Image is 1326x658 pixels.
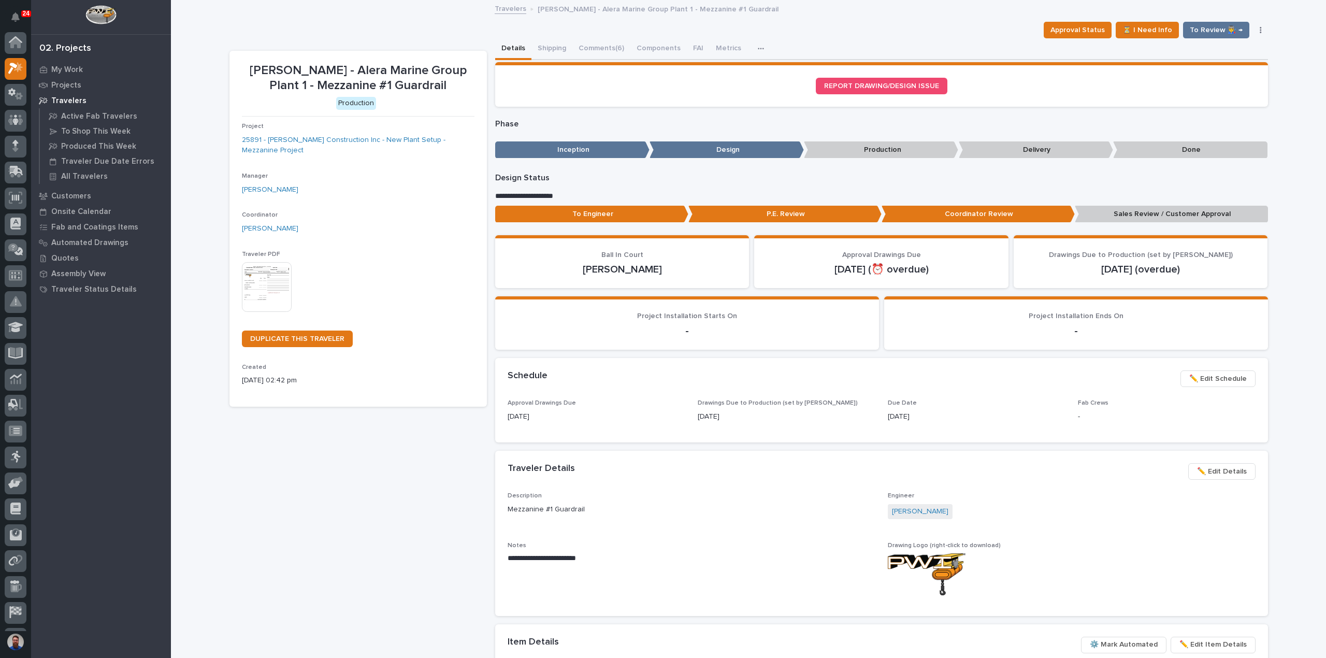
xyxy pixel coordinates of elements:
[5,631,26,653] button: users-avatar
[40,139,171,153] a: Produced This Week
[495,2,526,14] a: Travelers
[698,411,875,422] p: [DATE]
[508,463,575,475] h2: Traveler Details
[601,251,643,259] span: Ball In Court
[508,637,559,648] h2: Item Details
[650,141,804,159] p: Design
[40,154,171,168] a: Traveler Due Date Errors
[1078,411,1256,422] p: -
[23,10,30,17] p: 24
[1180,370,1256,387] button: ✏️ Edit Schedule
[242,364,266,370] span: Created
[31,219,171,235] a: Fab and Coatings Items
[816,78,947,94] a: REPORT DRAWING/DESIGN ISSUE
[31,62,171,77] a: My Work
[804,141,958,159] p: Production
[51,192,91,201] p: Customers
[242,184,298,195] a: [PERSON_NAME]
[897,325,1256,337] p: -
[637,312,737,320] span: Project Installation Starts On
[40,109,171,123] a: Active Fab Travelers
[242,331,353,347] a: DUPLICATE THIS TRAVELER
[242,375,474,386] p: [DATE] 02:42 pm
[1078,400,1108,406] span: Fab Crews
[51,223,138,232] p: Fab and Coatings Items
[888,493,914,499] span: Engineer
[842,251,921,259] span: Approval Drawings Due
[31,266,171,281] a: Assembly View
[242,135,474,156] a: 25891 - [PERSON_NAME] Construction Inc - New Plant Setup - Mezzanine Project
[242,123,264,130] span: Project
[61,112,137,121] p: Active Fab Travelers
[698,400,858,406] span: Drawings Due to Production (set by [PERSON_NAME])
[1075,206,1268,223] p: Sales Review / Customer Approval
[31,281,171,297] a: Traveler Status Details
[61,157,154,166] p: Traveler Due Date Errors
[508,263,737,276] p: [PERSON_NAME]
[1189,373,1247,385] span: ✏️ Edit Schedule
[51,238,128,248] p: Automated Drawings
[508,400,576,406] span: Approval Drawings Due
[31,235,171,250] a: Automated Drawings
[888,542,1001,549] span: Drawing Logo (right-click to download)
[495,206,688,223] p: To Engineer
[1179,638,1247,651] span: ✏️ Edit Item Details
[888,411,1065,422] p: [DATE]
[242,251,280,258] span: Traveler PDF
[5,6,26,28] button: Notifications
[242,63,474,93] p: [PERSON_NAME] - Alera Marine Group Plant 1 - Mezzanine #1 Guardrail
[31,204,171,219] a: Onsite Calendar
[767,263,996,276] p: [DATE] (⏰ overdue)
[1029,312,1123,320] span: Project Installation Ends On
[495,173,1268,183] p: Design Status
[508,493,542,499] span: Description
[888,400,917,406] span: Due Date
[51,269,106,279] p: Assembly View
[85,5,116,24] img: Workspace Logo
[508,370,547,382] h2: Schedule
[710,38,747,60] button: Metrics
[630,38,687,60] button: Components
[61,142,136,151] p: Produced This Week
[538,3,779,14] p: [PERSON_NAME] - Alera Marine Group Plant 1 - Mezzanine #1 Guardrail
[495,141,650,159] p: Inception
[508,411,685,422] p: [DATE]
[40,169,171,183] a: All Travelers
[508,504,875,515] p: Mezzanine #1 Guardrail
[1113,141,1267,159] p: Done
[531,38,572,60] button: Shipping
[1183,22,1249,38] button: To Review 👨‍🏭 →
[40,124,171,138] a: To Shop This Week
[51,254,79,263] p: Quotes
[13,12,26,29] div: Notifications24
[508,542,526,549] span: Notes
[31,93,171,108] a: Travelers
[31,250,171,266] a: Quotes
[51,65,83,75] p: My Work
[1044,22,1112,38] button: Approval Status
[61,172,108,181] p: All Travelers
[572,38,630,60] button: Comments (6)
[31,188,171,204] a: Customers
[688,206,882,223] p: P.E. Review
[1122,24,1172,36] span: ⏳ I Need Info
[242,212,278,218] span: Coordinator
[1026,263,1256,276] p: [DATE] (overdue)
[39,43,91,54] div: 02. Projects
[959,141,1113,159] p: Delivery
[242,223,298,234] a: [PERSON_NAME]
[51,285,137,294] p: Traveler Status Details
[888,553,965,595] img: kdOSRlbDvAaKH6BPOqGxh9-SAfYnR_He1dCAh4zSl-Q
[892,506,948,517] a: [PERSON_NAME]
[31,77,171,93] a: Projects
[61,127,131,136] p: To Shop This Week
[336,97,376,110] div: Production
[687,38,710,60] button: FAI
[495,119,1268,129] p: Phase
[824,82,939,90] span: REPORT DRAWING/DESIGN ISSUE
[250,335,344,342] span: DUPLICATE THIS TRAVELER
[1197,465,1247,478] span: ✏️ Edit Details
[508,325,867,337] p: -
[51,207,111,217] p: Onsite Calendar
[1050,24,1105,36] span: Approval Status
